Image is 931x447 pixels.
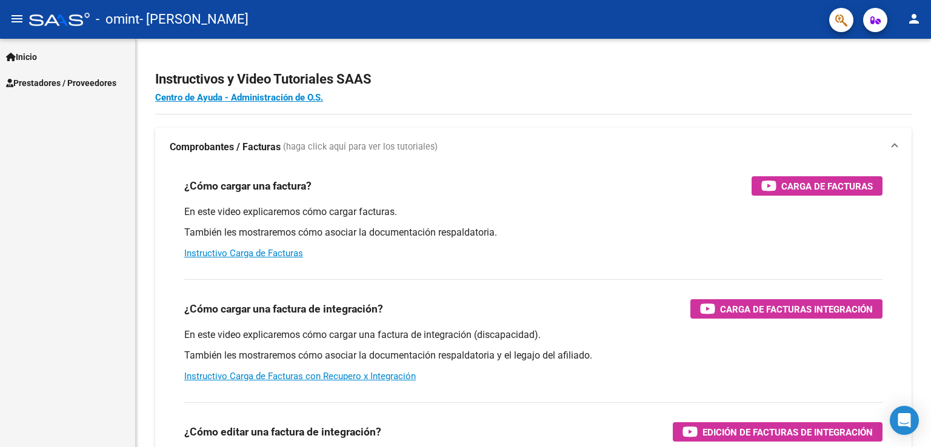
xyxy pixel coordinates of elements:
span: Prestadores / Proveedores [6,76,116,90]
span: Carga de Facturas Integración [720,302,873,317]
span: Carga de Facturas [781,179,873,194]
a: Centro de Ayuda - Administración de O.S. [155,92,323,103]
mat-icon: menu [10,12,24,26]
h3: ¿Cómo editar una factura de integración? [184,423,381,440]
div: Open Intercom Messenger [890,406,919,435]
span: (haga click aquí para ver los tutoriales) [283,141,438,154]
span: - omint [96,6,139,33]
p: También les mostraremos cómo asociar la documentación respaldatoria y el legajo del afiliado. [184,349,883,362]
a: Instructivo Carga de Facturas [184,248,303,259]
span: Edición de Facturas de integración [702,425,873,440]
a: Instructivo Carga de Facturas con Recupero x Integración [184,371,416,382]
button: Edición de Facturas de integración [673,422,883,442]
p: En este video explicaremos cómo cargar facturas. [184,205,883,219]
p: En este video explicaremos cómo cargar una factura de integración (discapacidad). [184,328,883,342]
mat-icon: person [907,12,921,26]
span: Inicio [6,50,37,64]
strong: Comprobantes / Facturas [170,141,281,154]
h3: ¿Cómo cargar una factura de integración? [184,300,383,317]
h2: Instructivos y Video Tutoriales SAAS [155,68,912,91]
h3: ¿Cómo cargar una factura? [184,177,312,194]
button: Carga de Facturas [752,176,883,196]
span: - [PERSON_NAME] [139,6,249,33]
p: También les mostraremos cómo asociar la documentación respaldatoria. [184,226,883,239]
button: Carga de Facturas Integración [690,299,883,319]
mat-expansion-panel-header: Comprobantes / Facturas (haga click aquí para ver los tutoriales) [155,128,912,167]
